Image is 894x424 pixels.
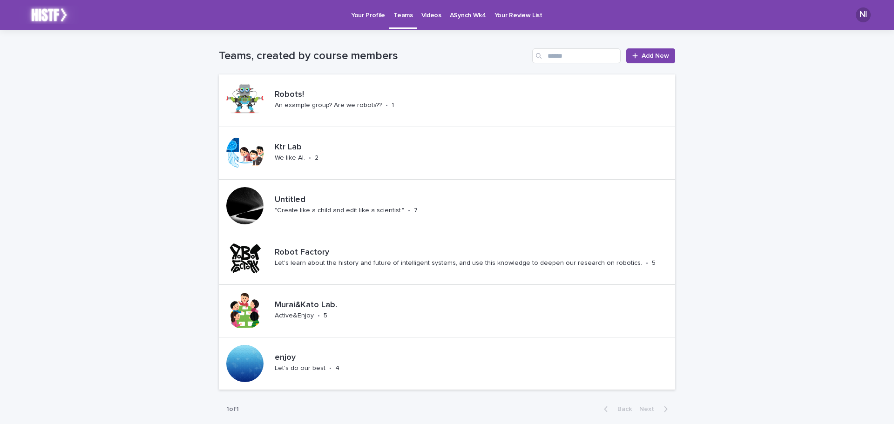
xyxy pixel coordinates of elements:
p: 1 of 1 [219,398,246,421]
div: NI [856,7,871,22]
a: Robot FactoryLet's learn about the history and future of intelligent systems, and use this knowle... [219,232,675,285]
a: Murai&Kato Lab.Active&Enjoy•5 [219,285,675,337]
span: Next [639,406,660,412]
p: Ktr Lab [275,142,345,153]
p: • [408,207,410,215]
p: • [646,259,648,267]
p: 4 [335,364,339,372]
input: Search [532,48,621,63]
p: • [329,364,332,372]
p: Let's learn about the history and future of intelligent systems, and use this knowledge to deepen... [275,259,642,267]
p: 5 [324,312,327,320]
img: k2lX6XtKT2uGl0LI8IDL [19,6,79,24]
p: 1 [392,101,394,109]
p: Murai&Kato Lab. [275,300,390,310]
p: "Create like a child and edit like a scientist." [275,207,404,215]
a: Add New [626,48,675,63]
a: Untitled"Create like a child and edit like a scientist."•7 [219,180,675,232]
a: Robots!An example group? Are we robots??•1 [219,74,675,127]
p: Robots! [275,90,423,100]
a: enjoyLet's do our best•4 [219,337,675,390]
a: Ktr LabWe like AI.•2 [219,127,675,180]
p: We like AI. [275,154,305,162]
p: 5 [652,259,656,267]
button: Back [596,405,636,413]
span: Back [612,406,632,412]
p: enjoy [275,353,360,363]
p: Robot Factory [275,248,671,258]
button: Next [636,405,675,413]
p: Active&Enjoy [275,312,314,320]
p: • [309,154,311,162]
span: Add New [642,53,669,59]
p: • [386,101,388,109]
p: • [318,312,320,320]
p: 2 [315,154,318,162]
p: Untitled [275,195,448,205]
p: 7 [414,207,418,215]
p: An example group? Are we robots?? [275,101,382,109]
p: Let's do our best [275,364,325,372]
h1: Teams, created by course members [219,49,528,63]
